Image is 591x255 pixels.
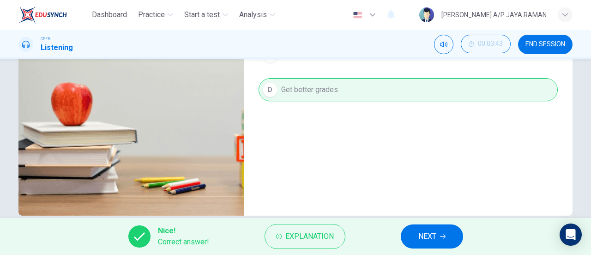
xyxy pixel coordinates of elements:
span: Explanation [285,230,334,243]
div: [PERSON_NAME] A/P JAYA RAMAN [441,9,547,20]
h1: Listening [41,42,73,53]
button: Explanation [265,224,345,249]
span: 00:03:43 [478,40,503,48]
button: Dashboard [88,6,131,23]
span: Correct answer! [158,236,209,248]
img: en [352,12,363,19]
span: END SESSION [525,41,565,48]
button: END SESSION [518,35,573,54]
button: Analysis [235,6,279,23]
div: Mute [434,35,453,54]
button: Start a test [181,6,232,23]
span: Analysis [239,9,267,20]
div: Open Intercom Messenger [560,224,582,246]
span: NEXT [418,230,436,243]
span: Nice! [158,225,209,236]
a: EduSynch logo [18,6,88,24]
span: Dashboard [92,9,127,20]
span: CEFR [41,36,50,42]
div: Hide [461,35,511,54]
img: EduSynch logo [18,6,67,24]
span: Practice [138,9,165,20]
img: Profile picture [419,7,434,22]
span: Start a test [184,9,220,20]
button: NEXT [401,224,463,249]
button: Practice [134,6,177,23]
button: 00:03:43 [461,35,511,53]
